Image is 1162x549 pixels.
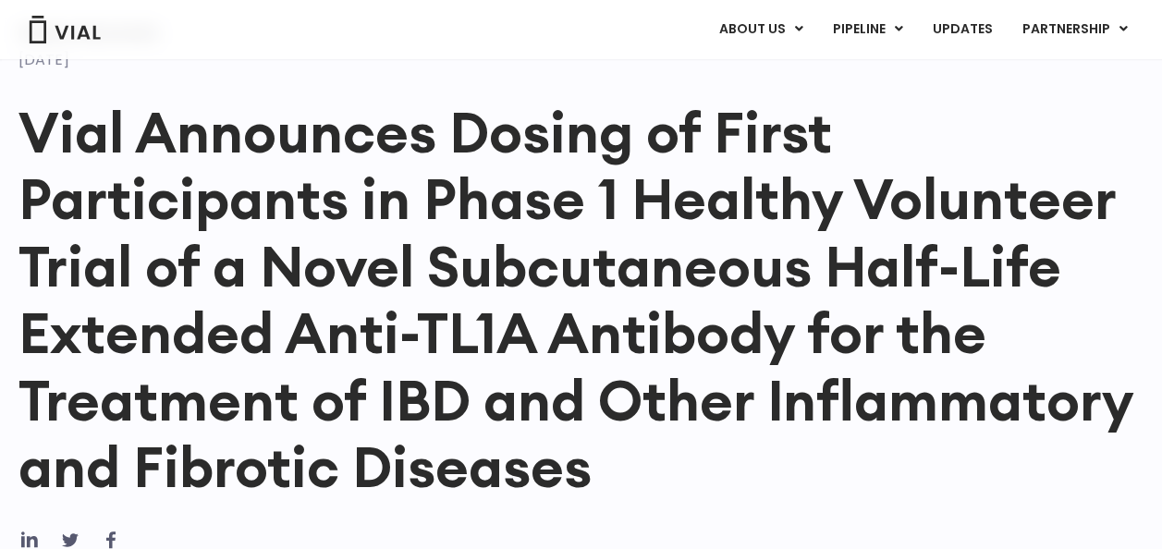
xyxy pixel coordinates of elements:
[18,49,69,70] time: [DATE]
[28,16,102,43] img: Vial Logo
[918,14,1007,45] a: UPDATES
[704,14,817,45] a: ABOUT USMenu Toggle
[1008,14,1143,45] a: PARTNERSHIPMenu Toggle
[18,99,1144,501] h1: Vial Announces Dosing of First Participants in Phase 1 Healthy Volunteer Trial of a Novel Subcuta...
[818,14,917,45] a: PIPELINEMenu Toggle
